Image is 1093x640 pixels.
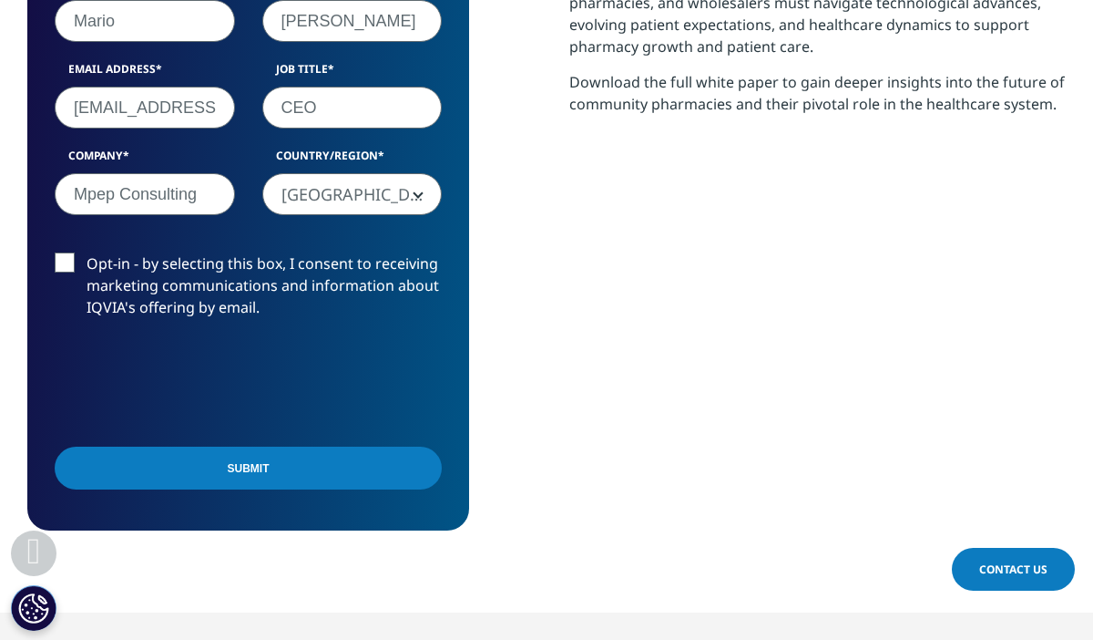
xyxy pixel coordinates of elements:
[55,347,332,418] iframe: reCAPTCHA
[55,61,235,87] label: Email Address
[952,548,1075,591] a: Contact Us
[263,174,442,216] span: United Kingdom
[55,253,442,328] label: Opt-in - by selecting this box, I consent to receiving marketing communications and information a...
[262,148,443,173] label: Country/Region
[11,585,56,631] button: Cookie Settings
[569,71,1066,129] p: Download the full white paper to gain deeper insights into the future of community pharmacies and...
[979,562,1047,577] span: Contact Us
[262,173,443,215] span: United Kingdom
[262,61,443,87] label: Job Title
[55,447,442,490] input: Submit
[55,148,235,173] label: Company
